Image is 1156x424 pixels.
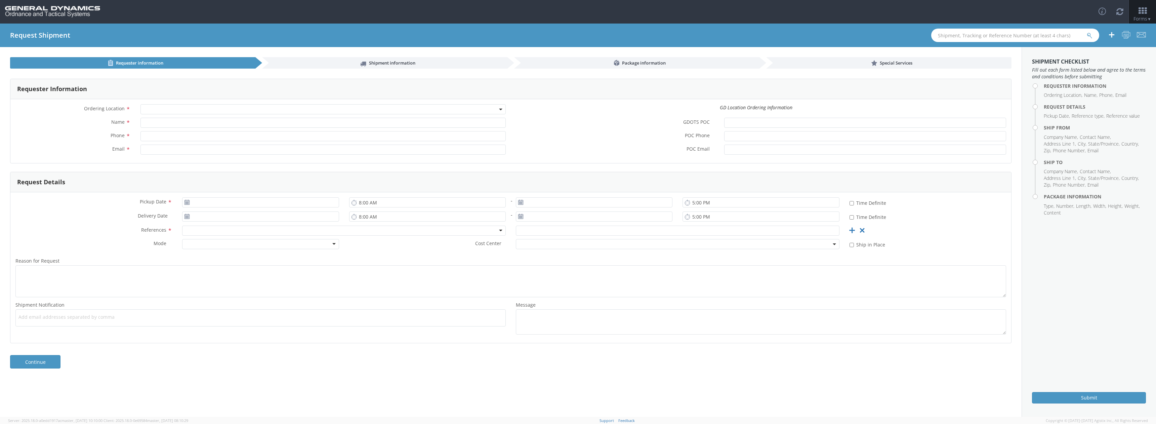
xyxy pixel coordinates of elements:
li: Email [1115,92,1126,99]
span: GDOTS POC [683,119,710,126]
span: Name [111,119,125,125]
input: Time Definite [850,215,854,220]
li: State/Province [1088,175,1120,182]
input: Ship in Place [850,243,854,247]
a: Package information [514,57,759,69]
li: Phone Number [1053,147,1086,154]
li: Reference type [1072,113,1105,119]
label: Time Definite [850,199,887,206]
li: Number [1056,203,1074,209]
span: Forms [1133,15,1151,22]
li: Width [1093,203,1106,209]
input: Shipment, Tracking or Reference Number (at least 4 chars) [931,29,1099,42]
span: Add email addresses separated by comma [18,314,503,320]
span: References [141,227,166,233]
li: Length [1076,203,1091,209]
li: Email [1087,147,1099,154]
input: Time Definite [850,201,854,205]
li: Contact Name [1080,168,1111,175]
label: Ship in Place [850,240,886,248]
li: Reference value [1106,113,1140,119]
span: Shipment information [369,60,415,66]
li: Address Line 1 [1044,141,1076,147]
span: master, [DATE] 08:10:29 [147,418,188,423]
i: GD Location Ordering Information [720,104,792,111]
span: Client: 2025.18.0-0e69584 [104,418,188,423]
h4: Request Details [1044,104,1146,109]
span: Pickup Date [140,198,166,205]
li: Type [1044,203,1055,209]
li: Contact Name [1080,134,1111,141]
li: Country [1121,141,1139,147]
li: Phone Number [1053,182,1086,188]
li: Company Name [1044,134,1078,141]
span: Delivery Date [138,213,168,220]
span: Cost Center [475,240,501,248]
h3: Request Details [17,179,65,186]
li: Height [1108,203,1123,209]
li: Weight [1124,203,1140,209]
a: Support [600,418,614,423]
li: Company Name [1044,168,1078,175]
span: Requester information [116,60,163,66]
h3: Shipment Checklist [1032,59,1146,65]
li: City [1078,141,1086,147]
li: Address Line 1 [1044,175,1076,182]
li: Phone [1099,92,1114,99]
span: Copyright © [DATE]-[DATE] Agistix Inc., All Rights Reserved [1046,418,1148,423]
li: Pickup Date [1044,113,1070,119]
li: City [1078,175,1086,182]
span: Package information [622,60,666,66]
li: Email [1087,182,1099,188]
a: Shipment information [262,57,507,69]
a: Requester information [10,57,255,69]
a: Continue [10,355,60,369]
h4: Request Shipment [10,32,70,39]
li: State/Province [1088,141,1120,147]
span: master, [DATE] 10:10:00 [61,418,102,423]
img: gd-ots-0c3321f2eb4c994f95cb.png [5,6,100,17]
a: Special Services [766,57,1012,69]
span: POC Email [687,146,710,153]
h3: Requester Information [17,86,87,92]
li: Name [1084,92,1098,99]
span: Ordering Location [84,105,125,112]
span: Message [516,302,536,308]
a: Feedback [618,418,635,423]
label: Time Definite [850,213,887,221]
span: POC Phone [685,132,710,140]
li: Country [1121,175,1139,182]
span: Server: 2025.18.0-a0edd1917ac [8,418,102,423]
span: Special Services [880,60,912,66]
span: Reason for Request [15,258,59,264]
span: Mode [154,240,166,246]
button: Submit [1032,392,1146,403]
li: Zip [1044,182,1051,188]
li: Ordering Location [1044,92,1082,99]
h4: Requester Information [1044,83,1146,88]
h4: Package Information [1044,194,1146,199]
span: Shipment Notification [15,302,65,308]
li: Zip [1044,147,1051,154]
span: ▼ [1147,16,1151,22]
span: Email [112,146,125,152]
h4: Ship To [1044,160,1146,165]
span: Phone [111,132,125,139]
span: Fill out each form listed below and agree to the terms and conditions before submitting [1032,67,1146,80]
h4: Ship From [1044,125,1146,130]
li: Content [1044,209,1061,216]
